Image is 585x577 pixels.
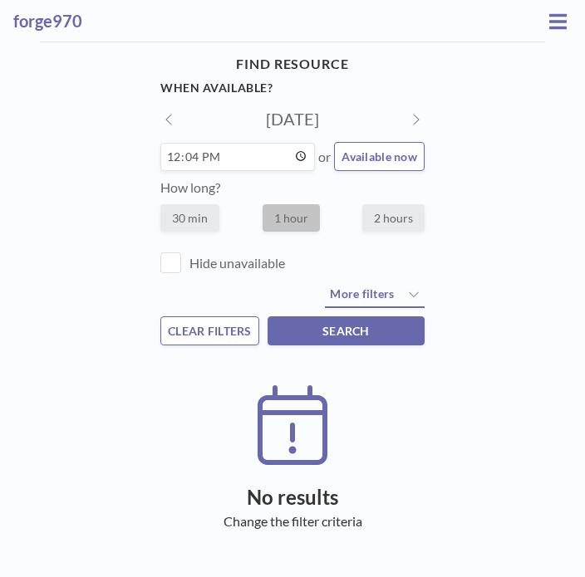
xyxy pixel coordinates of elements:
[330,286,394,301] span: More filters
[160,179,220,195] label: How long?
[160,204,219,232] label: 30 min
[263,204,320,232] label: 1 hour
[168,324,252,338] span: CLEAR FILTERS
[13,11,544,32] h3: forge970
[362,204,425,232] label: 2 hours
[160,49,425,79] h4: FIND RESOURCE
[334,142,425,171] button: Available now
[160,316,259,345] button: CLEAR FILTERS
[322,324,370,338] span: SEARCH
[189,255,285,271] label: Hide unavailable
[342,149,417,164] span: Available now
[318,149,331,165] span: or
[325,281,425,308] button: More filters
[268,316,425,345] button: SEARCH
[224,513,362,529] span: Change the filter criteria
[160,485,425,510] h2: No results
